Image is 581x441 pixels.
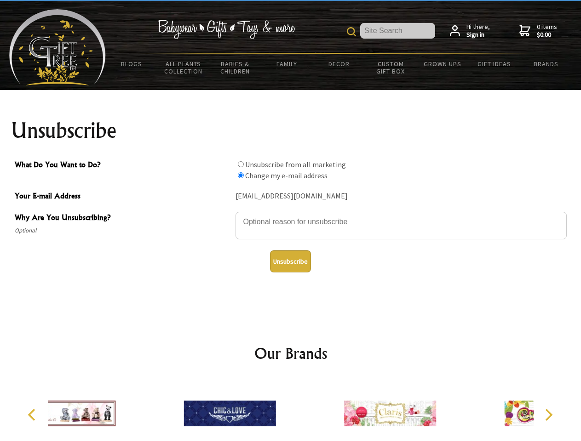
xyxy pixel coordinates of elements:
[9,9,106,85] img: Babyware - Gifts - Toys and more...
[245,171,328,180] label: Change my e-mail address
[270,250,311,272] button: Unsubscribe
[261,54,313,73] a: Family
[450,23,490,39] a: Hi there,Sign in
[347,27,356,36] img: product search
[537,23,557,39] span: 0 items
[238,172,244,178] input: What Do You Want to Do?
[238,161,244,167] input: What Do You Want to Do?
[157,20,295,39] img: Babywear - Gifts - Toys & more
[23,405,43,425] button: Previous
[236,212,567,239] textarea: Why Are You Unsubscribing?
[538,405,558,425] button: Next
[360,23,435,39] input: Site Search
[18,342,563,364] h2: Our Brands
[11,119,570,141] h1: Unsubscribe
[15,190,231,204] span: Your E-mail Address
[466,23,490,39] span: Hi there,
[365,54,417,81] a: Custom Gift Box
[466,31,490,39] strong: Sign in
[209,54,261,81] a: Babies & Children
[519,23,557,39] a: 0 items$0.00
[15,212,231,225] span: Why Are You Unsubscribing?
[15,225,231,236] span: Optional
[106,54,158,73] a: BLOGS
[158,54,210,81] a: All Plants Collection
[236,189,567,204] div: [EMAIL_ADDRESS][DOMAIN_NAME]
[15,159,231,172] span: What Do You Want to Do?
[468,54,520,73] a: Gift Ideas
[537,31,557,39] strong: $0.00
[313,54,365,73] a: Decor
[520,54,572,73] a: Brands
[416,54,468,73] a: Grown Ups
[245,160,346,169] label: Unsubscribe from all marketing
